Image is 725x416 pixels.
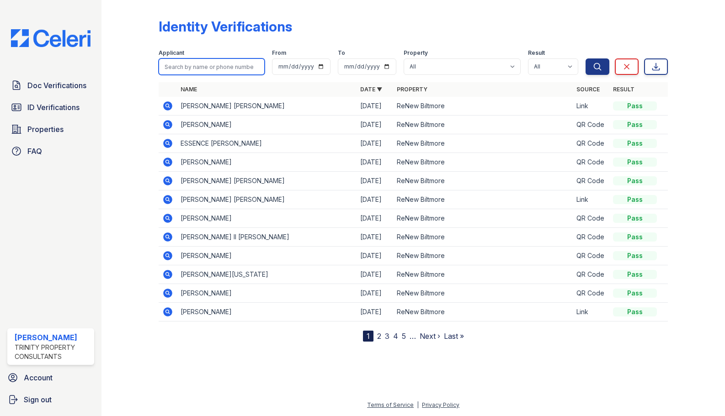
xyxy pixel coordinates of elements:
[393,134,573,153] td: ReNew Biltmore
[573,172,609,190] td: QR Code
[27,102,80,113] span: ID Verifications
[613,86,634,93] a: Result
[393,284,573,303] td: ReNew Biltmore
[357,303,393,321] td: [DATE]
[4,390,98,409] a: Sign out
[613,101,657,111] div: Pass
[357,116,393,134] td: [DATE]
[573,153,609,172] td: QR Code
[613,270,657,279] div: Pass
[360,86,382,93] a: Date ▼
[613,139,657,148] div: Pass
[613,120,657,129] div: Pass
[4,369,98,387] a: Account
[613,195,657,204] div: Pass
[393,228,573,247] td: ReNew Biltmore
[177,247,357,265] td: [PERSON_NAME]
[393,303,573,321] td: ReNew Biltmore
[367,401,414,408] a: Terms of Service
[357,153,393,172] td: [DATE]
[402,332,406,341] a: 5
[613,158,657,167] div: Pass
[357,247,393,265] td: [DATE]
[573,265,609,284] td: QR Code
[357,172,393,190] td: [DATE]
[393,332,398,341] a: 4
[420,332,440,341] a: Next ›
[573,134,609,153] td: QR Code
[177,228,357,247] td: [PERSON_NAME] II [PERSON_NAME]
[357,209,393,228] td: [DATE]
[393,97,573,116] td: ReNew Biltmore
[573,284,609,303] td: QR Code
[393,153,573,172] td: ReNew Biltmore
[377,332,381,341] a: 2
[444,332,464,341] a: Last »
[357,97,393,116] td: [DATE]
[393,172,573,190] td: ReNew Biltmore
[528,49,545,57] label: Result
[27,146,42,157] span: FAQ
[357,134,393,153] td: [DATE]
[613,176,657,185] div: Pass
[404,49,428,57] label: Property
[573,97,609,116] td: Link
[177,303,357,321] td: [PERSON_NAME]
[177,209,357,228] td: [PERSON_NAME]
[15,343,91,361] div: Trinity Property Consultants
[613,232,657,242] div: Pass
[159,49,184,57] label: Applicant
[357,284,393,303] td: [DATE]
[393,190,573,209] td: ReNew Biltmore
[177,190,357,209] td: [PERSON_NAME] [PERSON_NAME]
[573,209,609,228] td: QR Code
[576,86,600,93] a: Source
[422,401,459,408] a: Privacy Policy
[15,332,91,343] div: [PERSON_NAME]
[573,116,609,134] td: QR Code
[393,247,573,265] td: ReNew Biltmore
[272,49,286,57] label: From
[393,265,573,284] td: ReNew Biltmore
[357,190,393,209] td: [DATE]
[177,97,357,116] td: [PERSON_NAME] [PERSON_NAME]
[177,265,357,284] td: [PERSON_NAME][US_STATE]
[24,372,53,383] span: Account
[181,86,197,93] a: Name
[363,331,373,342] div: 1
[177,134,357,153] td: ESSENCE [PERSON_NAME]
[7,76,94,95] a: Doc Verifications
[24,394,52,405] span: Sign out
[7,120,94,138] a: Properties
[613,289,657,298] div: Pass
[7,98,94,116] a: ID Verifications
[159,18,292,35] div: Identity Verifications
[613,214,657,223] div: Pass
[357,265,393,284] td: [DATE]
[177,153,357,172] td: [PERSON_NAME]
[573,303,609,321] td: Link
[410,331,416,342] span: …
[7,142,94,160] a: FAQ
[573,247,609,265] td: QR Code
[573,228,609,247] td: QR Code
[177,116,357,134] td: [PERSON_NAME]
[338,49,345,57] label: To
[397,86,427,93] a: Property
[417,401,419,408] div: |
[357,228,393,247] td: [DATE]
[385,332,389,341] a: 3
[177,284,357,303] td: [PERSON_NAME]
[27,80,86,91] span: Doc Verifications
[613,307,657,316] div: Pass
[159,58,265,75] input: Search by name or phone number
[177,172,357,190] td: [PERSON_NAME] [PERSON_NAME]
[393,209,573,228] td: ReNew Biltmore
[613,251,657,260] div: Pass
[4,29,98,47] img: CE_Logo_Blue-a8612792a0a2168367f1c8372b55b34899dd931a85d93a1a3d3e32e68fde9ad4.png
[393,116,573,134] td: ReNew Biltmore
[573,190,609,209] td: Link
[27,124,64,135] span: Properties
